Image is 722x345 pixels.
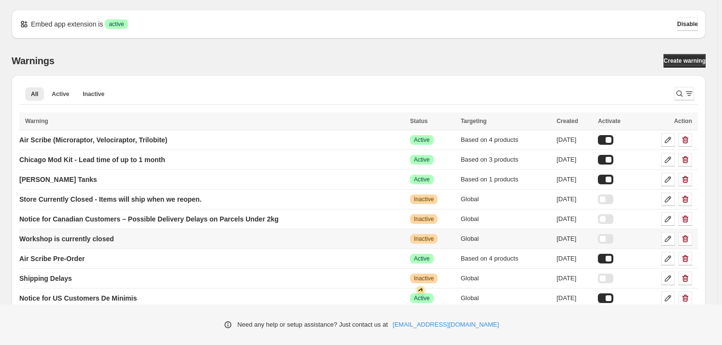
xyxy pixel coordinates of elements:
[461,214,551,224] div: Global
[414,255,430,262] span: Active
[556,118,578,124] span: Created
[19,251,85,266] a: Air Scribe Pre-Order
[556,175,592,184] div: [DATE]
[19,271,72,286] a: Shipping Delays
[414,136,430,144] span: Active
[25,118,48,124] span: Warning
[461,293,551,303] div: Global
[19,290,137,306] a: Notice for US Customers De Minimis
[52,90,69,98] span: Active
[674,118,692,124] span: Action
[19,211,279,227] a: Notice for Canadian Customers – Possible Delivery Delays on Parcels Under 2kg
[461,135,551,145] div: Based on 4 products
[410,118,428,124] span: Status
[461,234,551,244] div: Global
[393,320,499,330] a: [EMAIL_ADDRESS][DOMAIN_NAME]
[414,215,434,223] span: Inactive
[664,54,706,68] a: Create warning
[19,274,72,283] p: Shipping Delays
[414,156,430,164] span: Active
[12,55,55,67] h2: Warnings
[675,87,694,100] button: Search and filter results
[556,135,592,145] div: [DATE]
[461,254,551,263] div: Based on 4 products
[461,175,551,184] div: Based on 1 products
[461,155,551,165] div: Based on 3 products
[19,234,114,244] p: Workshop is currently closed
[461,118,487,124] span: Targeting
[556,214,592,224] div: [DATE]
[461,274,551,283] div: Global
[677,20,698,28] span: Disable
[19,194,201,204] p: Store Currently Closed - Items will ship when we reopen.
[19,293,137,303] p: Notice for US Customers De Minimis
[556,194,592,204] div: [DATE]
[677,17,698,31] button: Disable
[556,234,592,244] div: [DATE]
[19,231,114,247] a: Workshop is currently closed
[19,175,97,184] p: [PERSON_NAME] Tanks
[31,19,103,29] p: Embed app extension is
[19,214,279,224] p: Notice for Canadian Customers – Possible Delivery Delays on Parcels Under 2kg
[461,194,551,204] div: Global
[19,192,201,207] a: Store Currently Closed - Items will ship when we reopen.
[414,235,434,243] span: Inactive
[19,152,165,167] a: Chicago Mod Kit - Lead time of up to 1 month
[414,176,430,183] span: Active
[19,254,85,263] p: Air Scribe Pre-Order
[19,155,165,165] p: Chicago Mod Kit - Lead time of up to 1 month
[598,118,621,124] span: Activate
[31,90,38,98] span: All
[414,294,430,302] span: Active
[414,275,434,282] span: Inactive
[19,132,168,148] a: Air Scribe (Microraptor, Velociraptor, Trilobite)
[556,254,592,263] div: [DATE]
[414,195,434,203] span: Inactive
[664,57,706,65] span: Create warning
[556,274,592,283] div: [DATE]
[556,293,592,303] div: [DATE]
[556,155,592,165] div: [DATE]
[109,20,124,28] span: active
[19,135,168,145] p: Air Scribe (Microraptor, Velociraptor, Trilobite)
[83,90,104,98] span: Inactive
[19,172,97,187] a: [PERSON_NAME] Tanks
